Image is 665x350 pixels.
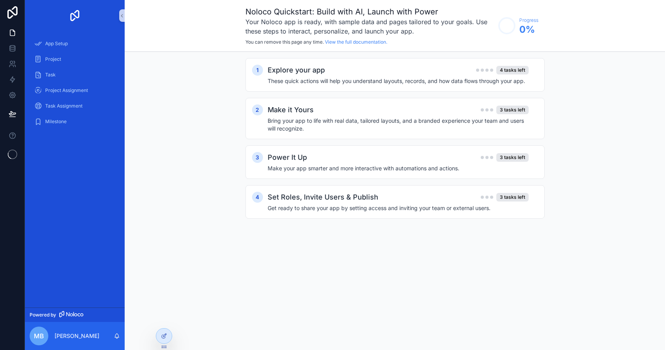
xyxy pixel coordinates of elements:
h2: Make it Yours [268,104,314,115]
h4: Make your app smarter and more interactive with automations and actions. [268,164,529,172]
div: 3 [252,152,263,163]
span: App Setup [45,41,68,47]
a: App Setup [30,37,120,51]
div: scrollable content [25,31,125,139]
p: [PERSON_NAME] [55,332,99,340]
span: Project [45,56,61,62]
a: Milestone [30,115,120,129]
span: Milestone [45,118,67,125]
div: scrollable content [125,52,665,239]
span: Progress [519,17,538,23]
a: Powered by [25,308,125,322]
a: Task Assignment [30,99,120,113]
div: 4 tasks left [496,66,529,74]
div: 3 tasks left [496,193,529,202]
div: 3 tasks left [496,106,529,114]
div: 2 [252,104,263,115]
a: View the full documentation. [325,39,387,45]
span: Powered by [30,312,56,318]
div: 1 [252,65,263,76]
h2: Set Roles, Invite Users & Publish [268,192,378,203]
h2: Power It Up [268,152,307,163]
a: Task [30,68,120,82]
h4: These quick actions will help you understand layouts, records, and how data flows through your app. [268,77,529,85]
span: You can remove this page any time. [245,39,324,45]
h4: Get ready to share your app by setting access and inviting your team or external users. [268,204,529,212]
span: Task Assignment [45,103,83,109]
span: Task [45,72,56,78]
a: Project Assignment [30,83,120,97]
span: MB [34,331,44,341]
div: 4 [252,192,263,203]
h1: Noloco Quickstart: Build with AI, Launch with Power [245,6,494,17]
div: 3 tasks left [496,153,529,162]
a: Project [30,52,120,66]
span: Project Assignment [45,87,88,94]
h2: Explore your app [268,65,325,76]
h3: Your Noloco app is ready, with sample data and pages tailored to your goals. Use these steps to i... [245,17,494,36]
h4: Bring your app to life with real data, tailored layouts, and a branded experience your team and u... [268,117,529,133]
span: 0 % [519,23,538,36]
img: App logo [69,9,81,22]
